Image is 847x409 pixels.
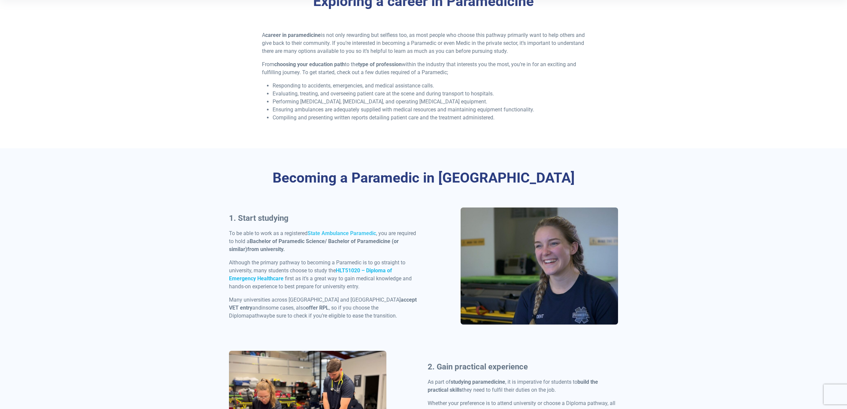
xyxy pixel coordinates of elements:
span: Many universities across [GEOGRAPHIC_DATA] and [GEOGRAPHIC_DATA] [229,297,401,303]
span: accept VET entry [229,297,417,311]
span: in [261,305,266,311]
span: and [252,305,261,311]
li: Ensuring ambulances are adequately supplied with medical resources and maintaining equipment func... [273,106,585,114]
span: be sure to check if you’re eligible to ease the transition. [269,313,397,319]
strong: choosing your education path [274,61,345,68]
span: , so if you choose the Diploma [229,305,378,319]
p: A is not only rewarding but selfless too, as most people who choose this pathway primarily want t... [262,31,585,55]
span: pathway [249,313,269,319]
span: some cases, also [266,305,306,311]
span: offer RPL [306,305,329,311]
li: Evaluating, treating, and overseeing patient care at the scene and during transport to hospitals. [273,90,585,98]
p: As part of , it is imperative for students to they need to fulfil their duties on the job. [428,378,618,394]
strong: studying paramedicine [451,379,505,385]
li: Performing [MEDICAL_DATA], [MEDICAL_DATA], and operating [MEDICAL_DATA] equipment. [273,98,585,106]
li: Compiling and presenting written reports detailing patient care and the treatment administered. [273,114,585,122]
a: HLT51020 – Diploma of Emergency Healthcare [229,267,392,282]
p: From to the within the industry that interests you the most, you’re in for an exciting and fulfil... [262,61,585,76]
strong: type of profession [358,61,402,68]
strong: career in paramedicine [265,32,321,38]
b: 2. Gain practical experience [428,362,528,371]
strong: Bachelor of Paramedic Science/ Bachelor of Paramedicine (or similar) [229,238,399,252]
p: To be able to work as a registered , you are required to hold a [229,229,420,253]
li: Responding to accidents, emergencies, and medical assistance calls. [273,82,585,90]
a: State Ambulance Paramedic [308,230,376,236]
h2: Becoming a Paramedic in [GEOGRAPHIC_DATA] [229,170,618,187]
strong: 1. Start studying [229,213,289,223]
p: Although the primary pathway to becoming a Paramedic is to go straight to university, many studen... [229,259,420,291]
strong: from university. [247,246,285,252]
strong: build the practical skills [428,379,598,393]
